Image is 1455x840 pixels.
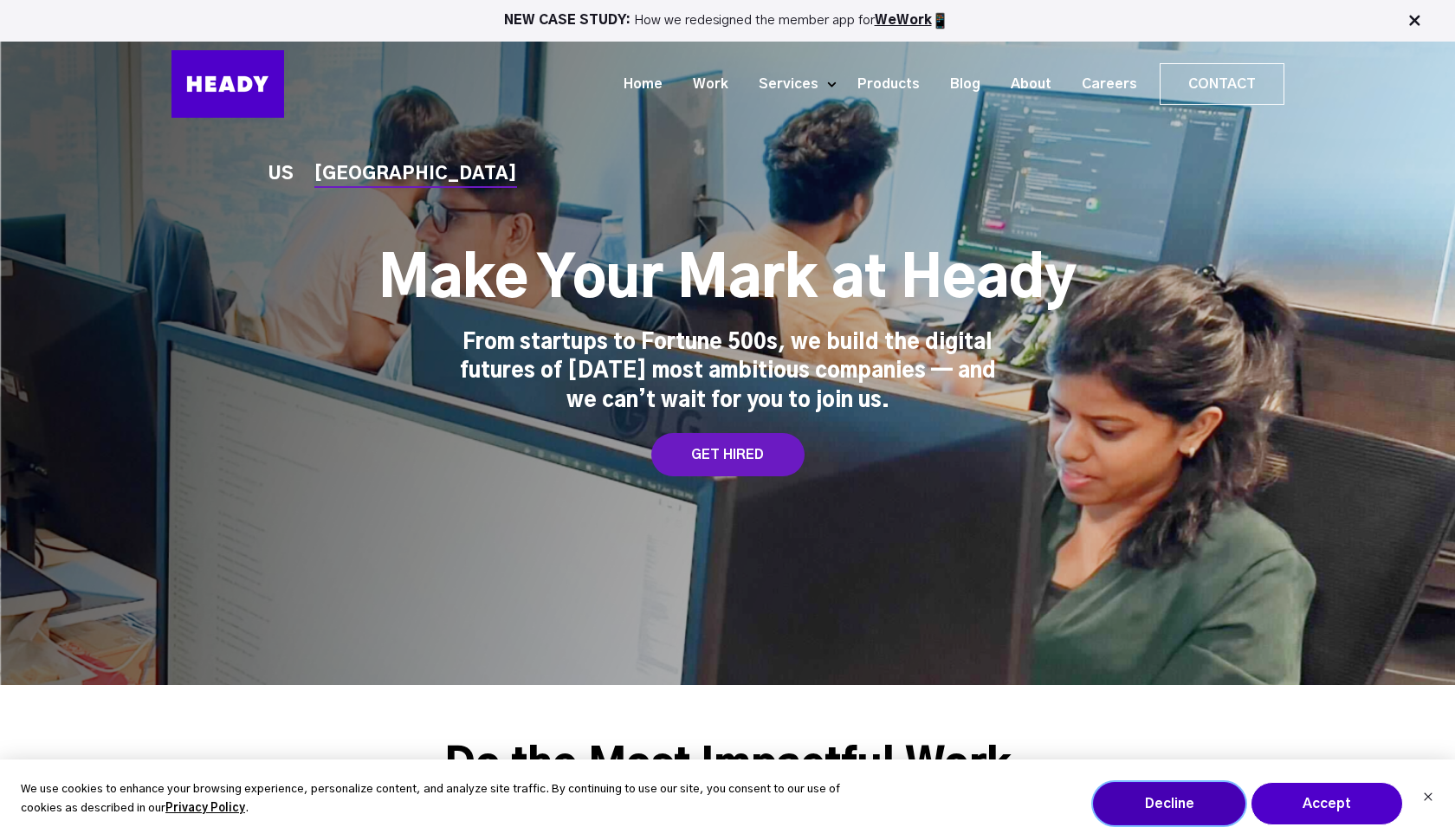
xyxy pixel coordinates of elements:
a: Products [836,68,928,100]
p: How we redesigned the member app for [8,12,1447,29]
strong: NEW CASE STUDY: [504,14,634,27]
button: Decline [1093,782,1245,825]
a: Blog [928,68,989,100]
a: WeWork [875,14,932,27]
h1: Make Your Mark at Heady [378,246,1077,315]
a: Privacy Policy [165,799,245,819]
a: US [268,165,294,184]
a: Careers [1060,68,1146,100]
button: Accept [1251,782,1403,825]
img: app emoji [932,12,949,29]
img: Close Bar [1406,12,1423,29]
div: From startups to Fortune 500s, we build the digital futures of [DATE] most ambitious companies — ... [459,329,996,417]
p: We use cookies to enhance your browsing experience, personalize content, and analyze site traffic... [21,780,852,820]
a: About [989,68,1060,100]
img: Heady_Logo_Web-01 (1) [171,50,284,118]
a: GET HIRED [651,433,805,476]
a: Contact [1161,64,1284,104]
a: Services [737,68,827,100]
button: Dismiss cookie banner [1423,790,1433,808]
a: [GEOGRAPHIC_DATA] [314,165,517,184]
a: Home [602,68,671,100]
a: Work [671,68,737,100]
div: Navigation Menu [301,63,1284,105]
